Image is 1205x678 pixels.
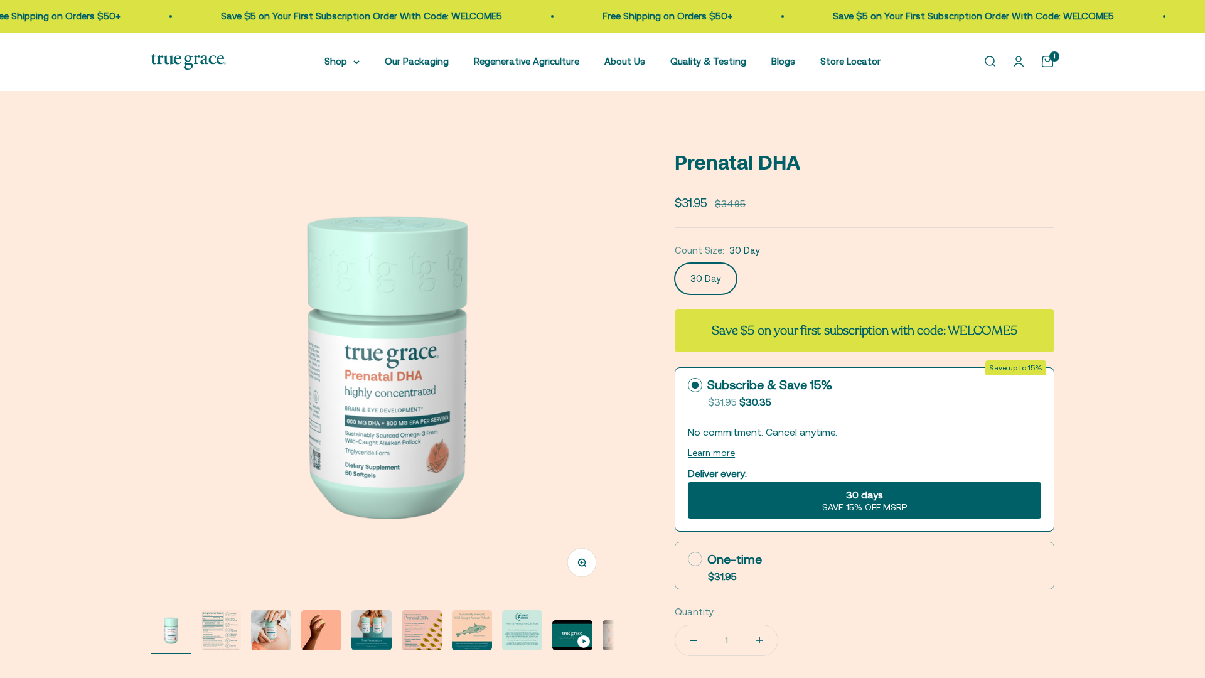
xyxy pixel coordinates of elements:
[251,610,291,654] button: Go to item 3
[301,610,341,650] img: Alaskan Pollock live a short life and do not bio-accumulate heavy metals and toxins the way older...
[502,610,542,650] img: We work with Alkemist Labs, an independent, accredited botanical testing lab, to test the purity,...
[251,610,291,650] img: For women during pre-conception, pregnancy, and lactation Provides 1400 mg of essential fatty aci...
[604,56,645,67] a: About Us
[151,131,614,595] img: Prenatal DHA for Brain & Eye Development* For women during pre-conception, pregnancy, and lactati...
[1049,51,1059,62] cart-count: 1
[552,620,592,654] button: Go to item 9
[402,610,442,650] img: - For women during pre-conception, pregnancy, and lactation - Provides 600 mg DHA and 800 mg EPA ...
[602,620,643,654] button: Go to item 10
[402,610,442,654] button: Go to item 6
[201,610,241,654] button: Go to item 2
[452,610,492,650] img: Alaskan Pollock live a short life and do not bio-accumulate heavy metals and toxins the way older...
[351,610,392,654] button: Go to item 5
[594,11,724,21] a: Free Shipping on Orders $50+
[324,54,360,69] summary: Shop
[675,243,724,258] legend: Count Size:
[675,625,712,655] button: Decrease quantity
[675,605,715,620] label: Quantity:
[715,196,746,212] compare-at-price: $34.95
[474,56,579,67] a: Regenerative Agriculture
[502,610,542,654] button: Go to item 8
[729,243,760,258] span: 30 Day
[675,146,1054,178] p: Prenatal DHA
[351,610,392,650] img: Our Prenatal product line provides a robust and comprehensive offering for a true foundation of h...
[741,625,778,655] button: Increase quantity
[675,193,707,212] sale-price: $31.95
[452,610,492,654] button: Go to item 7
[712,322,1017,339] strong: Save $5 on your first subscription with code: WELCOME5
[201,610,241,650] img: We source our fish oil from Alaskan Pollock that have been freshly caught for human consumption i...
[385,56,449,67] a: Our Packaging
[820,56,881,67] a: Store Locator
[151,610,191,650] img: Prenatal DHA for Brain & Eye Development* For women during pre-conception, pregnancy, and lactati...
[825,9,1106,24] p: Save $5 on Your First Subscription Order With Code: WELCOME5
[670,56,746,67] a: Quality & Testing
[301,610,341,654] button: Go to item 4
[151,610,191,654] button: Go to item 1
[213,9,494,24] p: Save $5 on Your First Subscription Order With Code: WELCOME5
[771,56,795,67] a: Blogs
